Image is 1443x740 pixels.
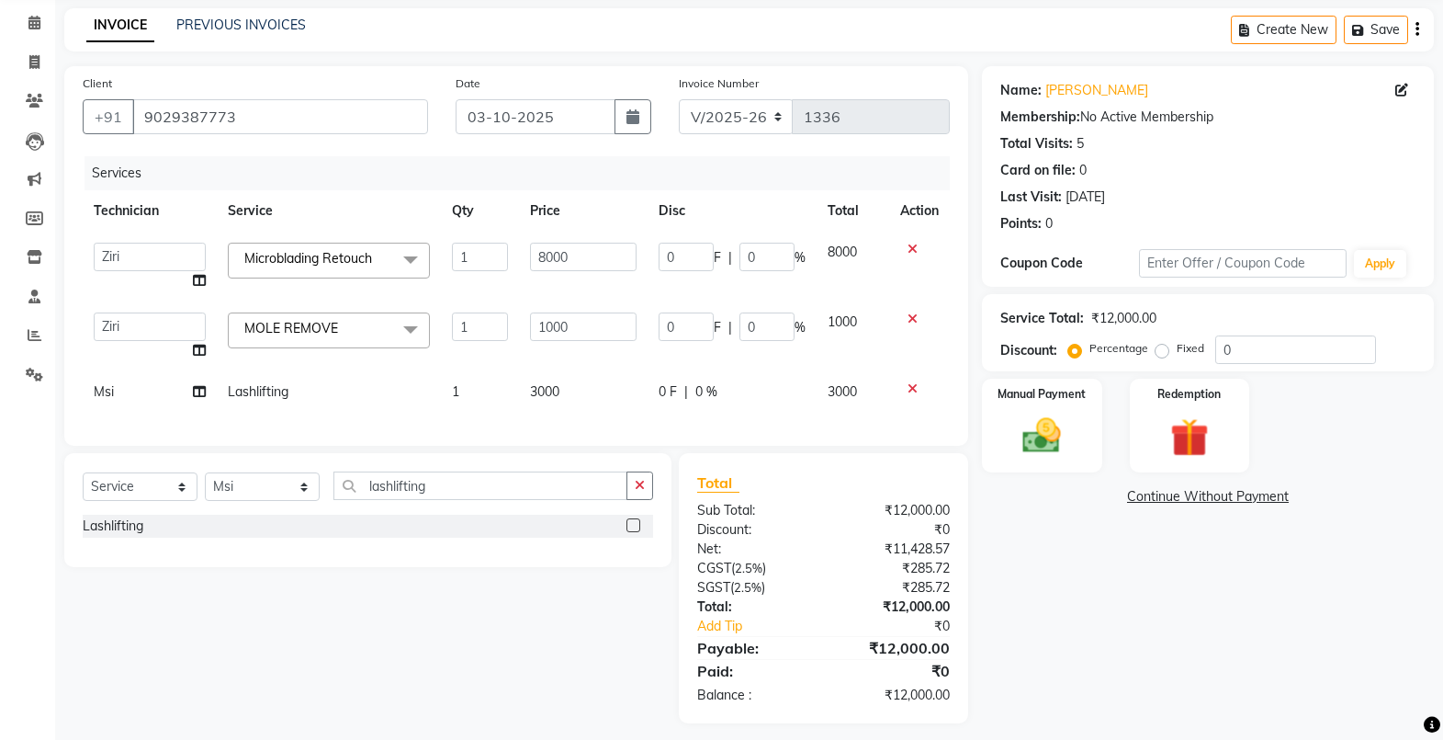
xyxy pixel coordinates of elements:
[697,579,730,596] span: SGST
[1000,309,1084,328] div: Service Total:
[986,487,1430,507] a: Continue Without Payment
[679,75,759,92] label: Invoice Number
[1000,108,1080,127] div: Membership:
[795,248,806,268] span: %
[847,617,964,636] div: ₹0
[648,190,817,232] th: Disc
[456,75,480,92] label: Date
[1000,108,1415,127] div: No Active Membership
[1089,340,1148,357] label: Percentage
[683,598,824,617] div: Total:
[1354,250,1406,278] button: Apply
[683,578,824,598] div: ( )
[714,318,721,337] span: F
[824,501,964,520] div: ₹12,000.00
[452,383,459,400] span: 1
[683,559,824,578] div: ( )
[1065,188,1105,207] div: [DATE]
[1045,81,1148,100] a: [PERSON_NAME]
[132,99,428,134] input: Search by Name/Mobile/Email/Code
[824,598,964,617] div: ₹12,000.00
[1077,134,1084,154] div: 5
[1000,134,1073,154] div: Total Visits:
[1000,214,1042,233] div: Points:
[441,190,518,232] th: Qty
[683,540,824,559] div: Net:
[828,313,857,330] span: 1000
[683,520,824,540] div: Discount:
[824,559,964,578] div: ₹285.72
[714,248,721,268] span: F
[1000,81,1042,100] div: Name:
[1177,340,1204,357] label: Fixed
[86,9,154,42] a: INVOICE
[372,250,380,267] a: x
[728,248,732,268] span: |
[697,560,731,576] span: CGST
[1000,341,1057,360] div: Discount:
[338,320,346,336] a: x
[824,637,964,659] div: ₹12,000.00
[530,383,559,400] span: 3000
[1157,386,1221,403] label: Redemption
[217,190,441,232] th: Service
[1000,254,1139,273] div: Coupon Code
[683,637,824,659] div: Payable:
[695,382,717,402] span: 0 %
[824,660,964,682] div: ₹0
[824,686,964,705] div: ₹12,000.00
[659,382,677,402] span: 0 F
[83,99,134,134] button: +91
[824,540,964,559] div: ₹11,428.57
[85,156,964,190] div: Services
[1091,309,1156,328] div: ₹12,000.00
[1158,414,1221,461] img: _gift.svg
[228,383,288,400] span: Lashlifting
[176,17,306,33] a: PREVIOUS INVOICES
[1000,161,1076,180] div: Card on file:
[333,472,627,500] input: Search or Scan
[1344,16,1408,44] button: Save
[817,190,889,232] th: Total
[1139,249,1347,278] input: Enter Offer / Coupon Code
[889,190,950,232] th: Action
[734,580,761,595] span: 2.5%
[735,561,762,575] span: 2.5%
[1079,161,1087,180] div: 0
[1000,188,1062,207] div: Last Visit:
[1231,16,1336,44] button: Create New
[1045,214,1053,233] div: 0
[83,75,112,92] label: Client
[824,578,964,598] div: ₹285.72
[244,250,372,267] span: Microblading Retouch
[828,383,857,400] span: 3000
[828,244,857,260] span: 8000
[519,190,648,232] th: Price
[94,383,114,400] span: Msi
[697,473,739,493] span: Total
[683,660,824,682] div: Paid:
[244,320,338,336] span: MOLE REMOVE
[83,190,217,232] th: Technician
[683,617,847,636] a: Add Tip
[795,318,806,337] span: %
[998,386,1086,403] label: Manual Payment
[824,520,964,540] div: ₹0
[684,382,688,402] span: |
[83,517,143,536] div: Lashlifting
[1010,414,1073,458] img: _cash.svg
[728,318,732,337] span: |
[683,686,824,705] div: Balance :
[683,501,824,520] div: Sub Total:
